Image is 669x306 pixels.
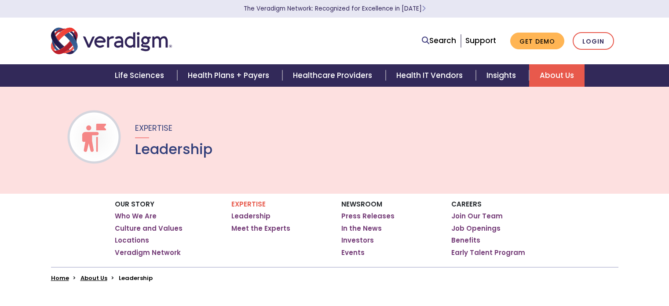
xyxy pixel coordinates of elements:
a: Benefits [451,236,480,245]
a: Veradigm Network [115,248,181,257]
a: Insights [476,64,529,87]
a: Events [341,248,365,257]
a: The Veradigm Network: Recognized for Excellence in [DATE]Learn More [244,4,426,13]
a: Support [465,35,496,46]
a: Locations [115,236,149,245]
a: About Us [529,64,585,87]
a: Health Plans + Payers [177,64,282,87]
a: Join Our Team [451,212,503,221]
a: Culture and Values [115,224,183,233]
a: Leadership [231,212,271,221]
a: Job Openings [451,224,501,233]
a: Investors [341,236,374,245]
a: Meet the Experts [231,224,290,233]
a: Search [422,35,456,47]
a: Who We Are [115,212,157,221]
h1: Leadership [135,141,212,158]
a: Health IT Vendors [386,64,476,87]
a: Life Sciences [104,64,177,87]
span: Learn More [422,4,426,13]
img: Veradigm logo [51,26,172,55]
a: About Us [80,274,107,282]
a: Healthcare Providers [282,64,385,87]
a: Early Talent Program [451,248,525,257]
a: Home [51,274,69,282]
a: Press Releases [341,212,395,221]
span: Expertise [135,122,172,133]
a: In the News [341,224,382,233]
a: Get Demo [510,33,564,50]
a: Login [573,32,614,50]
